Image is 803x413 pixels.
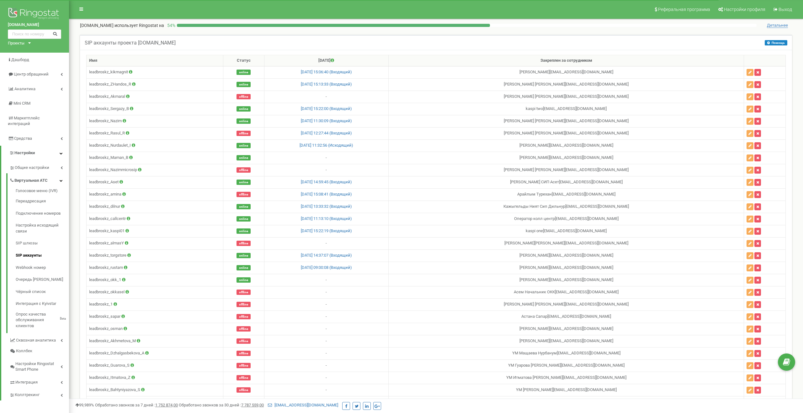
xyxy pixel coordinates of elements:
a: SIP шлюзы [16,237,69,249]
a: [DATE] 15:22:19 (Входящий) [301,228,352,233]
p: 54 % [164,22,177,29]
td: YM Итматова [PERSON_NAME] [EMAIL_ADDRESS][DOMAIN_NAME] [388,372,744,384]
iframe: Intercom live chat [782,378,797,393]
td: - [264,359,388,372]
span: online [237,253,251,258]
a: Общие настройки [9,160,69,173]
td: - [264,152,388,164]
td: [PERSON_NAME] [EMAIL_ADDRESS][DOMAIN_NAME] [388,335,744,347]
td: [PERSON_NAME] [EMAIL_ADDRESS][DOMAIN_NAME] [388,66,744,78]
td: leadbroskz_osman [87,323,223,335]
td: leadbroskz_Nazimmicrosip [87,164,223,176]
td: [PERSON_NAME] [PERSON_NAME] [EMAIL_ADDRESS][DOMAIN_NAME] [388,115,744,127]
span: offline [237,167,251,173]
td: Оператор колл центр [EMAIL_ADDRESS][DOMAIN_NAME] [388,213,744,225]
td: leadbroskz_Azizova_E [87,396,223,408]
span: Центр обращений [14,72,49,76]
a: [DATE] 11:32:56 (Исходящий) [300,143,353,148]
a: Настройка исходящей связи [16,219,69,237]
a: [DATE] 14:59:45 (Входящий) [301,180,352,184]
span: online [237,106,251,112]
a: [DATE] 13:33:32 (Входящий) [301,204,352,209]
td: leadbroskz_1 [87,298,223,311]
a: SIP аккаунты [16,249,69,262]
span: online [237,228,251,234]
td: [PERSON_NAME] [PERSON_NAME] [EMAIL_ADDRESS][DOMAIN_NAME] [388,298,744,311]
td: leadbroskz_Maman_B [87,152,223,164]
td: leadbroskz_Sergazy_B [87,103,223,115]
td: leadbroskz_okkasel [87,286,223,298]
a: Опрос качества обслуживания клиентовBeta [16,310,69,329]
span: Настройки [14,150,35,155]
span: online [237,204,251,209]
img: Ringostat logo [8,6,61,22]
td: leadbroskz_Akhmetova_M [87,335,223,347]
span: online [237,180,251,185]
td: [PERSON_NAME] [PERSON_NAME] [EMAIL_ADDRESS][DOMAIN_NAME] [388,127,744,139]
span: online [237,82,251,87]
span: Детальнее [767,23,788,28]
td: leadbroskz_kikmagnit [87,66,223,78]
td: YM Гуарова [PERSON_NAME] [EMAIL_ADDRESS][DOMAIN_NAME] [388,359,744,372]
td: kaspi one [EMAIL_ADDRESS][DOMAIN_NAME] [388,225,744,237]
td: - [264,164,388,176]
td: [PERSON_NAME] [PERSON_NAME] [EMAIL_ADDRESS][DOMAIN_NAME] [388,78,744,91]
td: leadbroskz_Itmatova_Z [87,372,223,384]
td: - [264,274,388,286]
a: [DATE] 09:00:08 (Входящий) [301,265,352,270]
td: - [264,311,388,323]
td: [PERSON_NAME] [EMAIL_ADDRESS][DOMAIN_NAME] [388,323,744,335]
a: [DATE] 11:30:09 (Входящий) [301,118,352,123]
a: Очередь [PERSON_NAME] [16,274,69,286]
span: Обработано звонков за 7 дней : [95,403,178,407]
u: 1 752 874,00 [155,403,178,407]
td: leadbroskz_kaspi01 [87,225,223,237]
span: Выход [779,7,792,12]
a: Интеграция [9,375,69,388]
a: Сквозная аналитика [9,333,69,346]
span: Реферальная программа [658,7,710,12]
span: 99,989% [75,403,94,407]
span: Коллбек [16,348,32,354]
td: - [264,372,388,384]
td: leadbroskz_Guarova_S [87,359,223,372]
td: leadbroskz_dilnur [87,201,223,213]
span: Интеграция [15,379,38,385]
td: Кажыгельды Ният Сип Дильнур [EMAIL_ADDRESS][DOMAIN_NAME] [388,201,744,213]
td: - [264,347,388,359]
span: offline [237,94,251,99]
a: Голосовое меню (IVR) [16,188,69,196]
td: [PERSON_NAME] [EMAIL_ADDRESS][DOMAIN_NAME] [388,262,744,274]
th: Имя [87,55,223,66]
td: leadbroskz_Aset [87,176,223,188]
td: YM [PERSON_NAME] [EMAIL_ADDRESS][DOMAIN_NAME] [388,384,744,396]
td: kaspi two [EMAIL_ADDRESS][DOMAIN_NAME] [388,103,744,115]
span: offline [237,338,251,344]
th: Закреплен за сотрудником [388,55,744,66]
td: - [264,237,388,249]
td: [PERSON_NAME] СИП Асет [EMAIL_ADDRESS][DOMAIN_NAME] [388,176,744,188]
td: [PERSON_NAME] [PERSON_NAME][EMAIL_ADDRESS][DOMAIN_NAME] [388,237,744,249]
a: [DATE] 12:27:44 (Входящий) [301,131,352,135]
a: [DATE] 14:37:07 (Входящий) [301,253,352,258]
td: [PERSON_NAME] [EMAIL_ADDRESS][DOMAIN_NAME] [388,274,744,286]
td: [PERSON_NAME] [EMAIL_ADDRESS][DOMAIN_NAME] [388,249,744,262]
a: [DOMAIN_NAME] [8,22,61,28]
td: Арайлым Турехан [EMAIL_ADDRESS][DOMAIN_NAME] [388,188,744,201]
a: [DATE] 15:08:41 (Входящий) [301,192,352,196]
span: Сквозная аналитика [16,337,56,343]
td: leadbroskz_callcentr [87,213,223,225]
td: leadbroskz_ZHandos_R [87,78,223,91]
td: Асем Начальник ОКК [EMAIL_ADDRESS][DOMAIN_NAME] [388,286,744,298]
a: Интеграция с Kyivstar [16,298,69,310]
span: offline [237,314,251,319]
span: Аналитика [14,86,35,91]
td: leadbroskz_Rasul_R [87,127,223,139]
td: - [264,91,388,103]
button: Помощь [765,40,787,45]
span: offline [237,363,251,368]
a: Настройки Ringostat Smart Phone [9,357,69,375]
td: leadbroskz_Akmaral [87,91,223,103]
td: [PERSON_NAME] [EMAIL_ADDRESS][DOMAIN_NAME] [388,139,744,152]
span: Дашборд [11,57,29,62]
